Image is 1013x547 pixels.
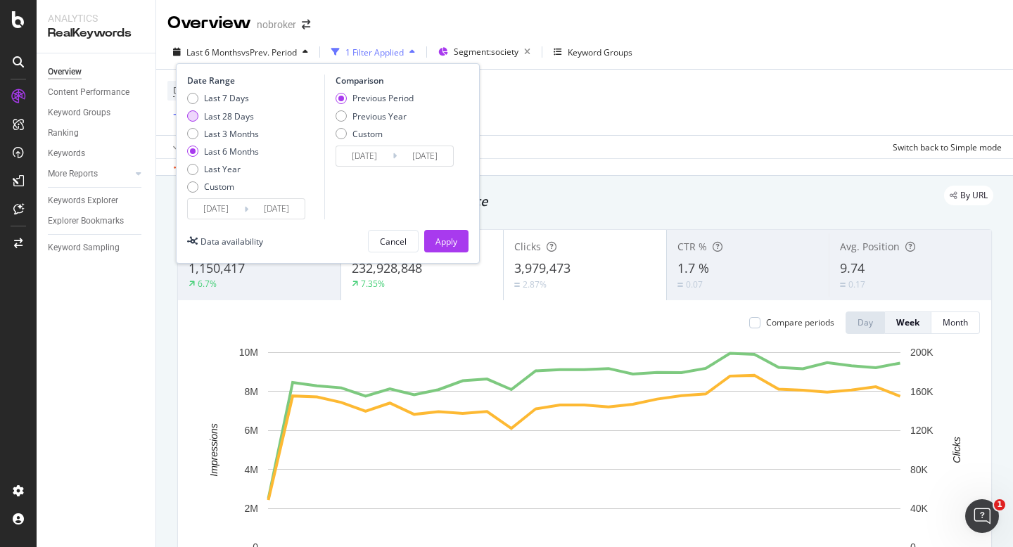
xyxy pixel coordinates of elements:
[239,347,258,358] text: 10M
[187,92,259,104] div: Last 7 Days
[241,46,297,58] span: vs Prev. Period
[910,425,934,436] text: 120K
[368,230,419,252] button: Cancel
[48,146,146,161] a: Keywords
[48,65,82,79] div: Overview
[352,92,414,104] div: Previous Period
[187,75,321,86] div: Date Range
[48,85,146,100] a: Content Performance
[173,84,200,96] span: Device
[846,311,885,334] button: Day
[48,146,85,161] div: Keywords
[686,278,703,290] div: 0.07
[951,437,962,463] text: Clicks
[257,18,296,32] div: nobroker
[943,316,968,328] div: Month
[766,316,834,328] div: Compare periods
[840,259,865,276] span: 9.74
[380,236,407,247] div: Cancel
[336,110,414,122] div: Previous Year
[840,240,900,253] span: Avg. Position
[361,278,385,290] div: 7.35%
[248,199,305,219] input: End Date
[352,110,407,122] div: Previous Year
[48,214,124,229] div: Explorer Bookmarks
[887,136,1002,158] button: Switch back to Simple mode
[187,128,259,140] div: Last 3 Months
[204,163,241,175] div: Last Year
[994,499,1005,510] span: 1
[245,425,258,436] text: 6M
[204,110,254,122] div: Last 28 Days
[965,499,999,533] iframe: Intercom live chat
[187,181,259,193] div: Custom
[204,146,259,157] div: Last 6 Months
[336,128,414,140] div: Custom
[187,163,259,175] div: Last Year
[245,386,258,397] text: 8M
[48,126,79,141] div: Ranking
[548,41,638,63] button: Keyword Groups
[48,167,132,181] a: More Reports
[189,259,245,276] span: 1,150,417
[960,191,988,200] span: By URL
[186,46,241,58] span: Last 6 Months
[188,199,244,219] input: Start Date
[336,146,393,166] input: Start Date
[910,386,934,397] text: 160K
[435,236,457,247] div: Apply
[433,41,536,63] button: Segment:society
[514,259,571,276] span: 3,979,473
[931,311,980,334] button: Month
[336,92,414,104] div: Previous Period
[167,11,251,35] div: Overview
[893,141,1002,153] div: Switch back to Simple mode
[858,316,873,328] div: Day
[48,214,146,229] a: Explorer Bookmarks
[352,259,422,276] span: 232,928,848
[48,126,146,141] a: Ranking
[48,65,146,79] a: Overview
[910,503,929,514] text: 40K
[245,503,258,514] text: 2M
[167,41,314,63] button: Last 6 MonthsvsPrev. Period
[48,193,146,208] a: Keywords Explorer
[397,146,453,166] input: End Date
[514,283,520,287] img: Equal
[48,25,144,41] div: RealKeywords
[848,278,865,290] div: 0.17
[198,278,217,290] div: 6.7%
[48,11,144,25] div: Analytics
[352,128,383,140] div: Custom
[48,240,120,255] div: Keyword Sampling
[48,85,129,100] div: Content Performance
[677,259,709,276] span: 1.7 %
[302,20,310,30] div: arrow-right-arrow-left
[345,46,404,58] div: 1 Filter Applied
[167,107,224,124] button: Add Filter
[910,464,929,475] text: 80K
[167,136,208,158] button: Apply
[514,240,541,253] span: Clicks
[523,278,547,290] div: 2.87%
[677,240,707,253] span: CTR %
[48,240,146,255] a: Keyword Sampling
[245,464,258,475] text: 4M
[840,283,846,287] img: Equal
[48,193,118,208] div: Keywords Explorer
[48,105,146,120] a: Keyword Groups
[48,167,98,181] div: More Reports
[454,46,518,58] span: Segment: society
[204,128,259,140] div: Last 3 Months
[187,110,259,122] div: Last 28 Days
[568,46,632,58] div: Keyword Groups
[204,181,234,193] div: Custom
[336,75,458,86] div: Comparison
[200,236,263,247] div: Data availability
[208,423,219,476] text: Impressions
[677,283,683,287] img: Equal
[885,311,931,334] button: Week
[910,347,934,358] text: 200K
[424,230,469,252] button: Apply
[204,92,249,104] div: Last 7 Days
